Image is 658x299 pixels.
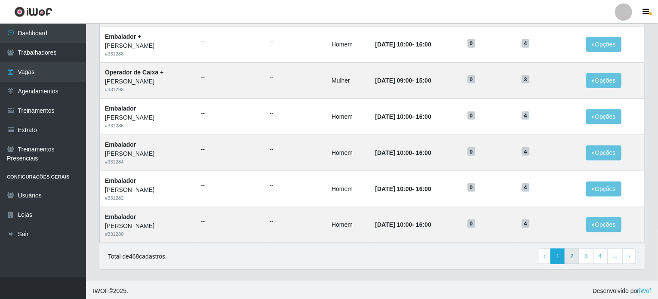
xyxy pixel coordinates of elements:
[375,221,412,228] time: [DATE] 10:00
[105,158,191,166] div: # 331284
[522,219,529,228] span: 4
[270,73,322,82] ul: --
[586,73,621,88] button: Opções
[586,217,621,232] button: Opções
[105,194,191,202] div: # 331282
[105,231,191,238] div: # 331280
[105,33,141,40] strong: Embalador +
[538,249,636,264] nav: pagination
[105,113,191,122] div: [PERSON_NAME]
[467,183,475,192] span: 0
[105,177,136,184] strong: Embalador
[639,287,651,294] a: iWof
[105,105,136,112] strong: Embalador
[522,111,529,120] span: 4
[105,185,191,194] div: [PERSON_NAME]
[105,222,191,231] div: [PERSON_NAME]
[416,113,431,120] time: 16:00
[416,149,431,156] time: 16:00
[201,37,259,46] ul: --
[326,99,370,135] td: Homem
[607,249,624,264] a: ...
[375,113,412,120] time: [DATE] 10:00
[375,149,431,156] strong: -
[544,253,546,259] span: ‹
[522,183,529,192] span: 4
[593,287,651,296] span: Desenvolvido por
[105,141,136,148] strong: Embalador
[522,75,529,84] span: 3
[375,41,431,48] strong: -
[375,77,431,84] strong: -
[326,171,370,207] td: Homem
[270,181,322,190] ul: --
[416,77,431,84] time: 15:00
[550,249,565,264] a: 1
[270,37,322,46] ul: --
[522,147,529,156] span: 4
[105,77,191,86] div: [PERSON_NAME]
[416,221,431,228] time: 16:00
[593,249,608,264] a: 4
[375,41,412,48] time: [DATE] 10:00
[375,185,412,192] time: [DATE] 10:00
[375,77,412,84] time: [DATE] 09:00
[108,252,167,261] p: Total de 468 cadastros.
[105,41,191,50] div: [PERSON_NAME]
[201,181,259,190] ul: --
[538,249,551,264] a: Previous
[375,113,431,120] strong: -
[467,111,475,120] span: 0
[579,249,593,264] a: 3
[105,122,191,129] div: # 331286
[105,86,191,93] div: # 331293
[586,145,621,160] button: Opções
[326,63,370,99] td: Mulher
[467,147,475,156] span: 0
[105,69,164,76] strong: Operador de Caixa +
[586,182,621,197] button: Opções
[467,219,475,228] span: 0
[105,149,191,158] div: [PERSON_NAME]
[375,149,412,156] time: [DATE] 10:00
[270,145,322,154] ul: --
[375,221,431,228] strong: -
[586,109,621,124] button: Opções
[270,109,322,118] ul: --
[416,41,431,48] time: 16:00
[270,217,322,226] ul: --
[93,287,109,294] span: IWOF
[14,6,52,17] img: CoreUI Logo
[93,287,128,296] span: © 2025 .
[522,39,529,48] span: 4
[326,27,370,63] td: Homem
[201,73,259,82] ul: --
[467,39,475,48] span: 0
[586,37,621,52] button: Opções
[326,207,370,243] td: Homem
[416,185,431,192] time: 16:00
[375,185,431,192] strong: -
[105,50,191,58] div: # 331288
[201,217,259,226] ul: --
[565,249,579,264] a: 2
[326,135,370,171] td: Homem
[623,249,636,264] a: Next
[628,253,630,259] span: ›
[201,145,259,154] ul: --
[201,109,259,118] ul: --
[105,213,136,220] strong: Embalador
[467,75,475,84] span: 0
